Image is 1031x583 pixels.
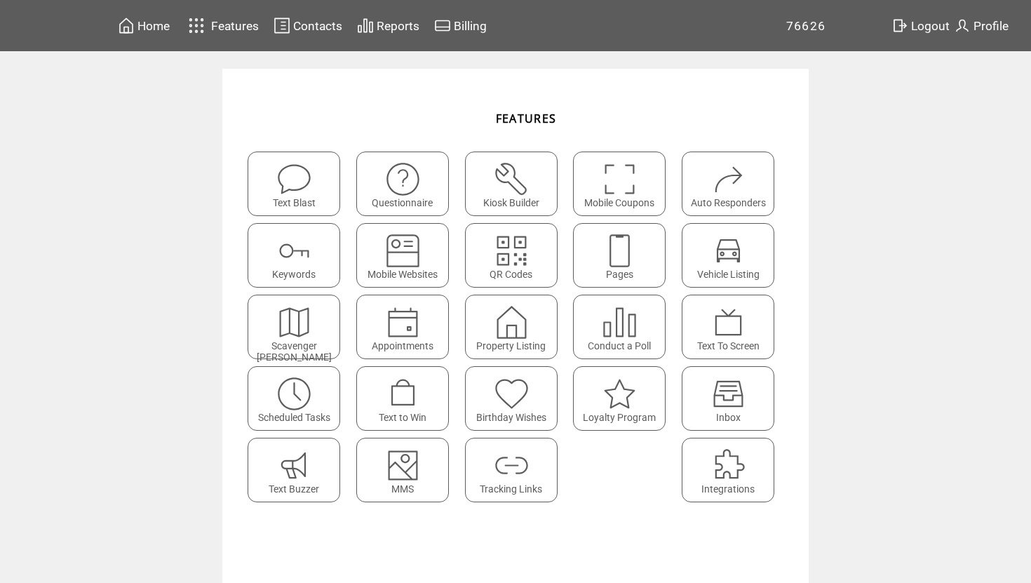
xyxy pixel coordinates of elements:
[276,447,313,484] img: text-buzzer.svg
[973,19,1009,33] span: Profile
[465,223,567,288] a: QR Codes
[697,340,760,351] span: Text To Screen
[269,483,319,495] span: Text Buzzer
[601,161,638,198] img: coupons.svg
[573,295,675,359] a: Conduct a Poll
[691,197,766,208] span: Auto Responders
[483,197,539,208] span: Kiosk Builder
[372,340,433,351] span: Appointments
[271,15,344,36] a: Contacts
[465,295,567,359] a: Property Listing
[588,340,651,351] span: Conduct a Poll
[276,161,313,198] img: text-blast.svg
[480,483,542,495] span: Tracking Links
[493,447,530,484] img: links.svg
[293,19,342,33] span: Contacts
[276,304,313,341] img: scavenger.svg
[490,269,532,280] span: QR Codes
[276,232,313,269] img: keywords.svg
[786,19,826,33] span: 76626
[357,17,374,34] img: chart.svg
[432,15,489,36] a: Billing
[891,17,908,34] img: exit.svg
[601,375,638,413] img: loyalty-program.svg
[356,295,458,359] a: Appointments
[384,304,422,341] img: appointments.svg
[573,366,675,431] a: Loyalty Program
[372,197,433,208] span: Questionnaire
[493,375,530,413] img: birthday-wishes.svg
[182,12,262,39] a: Features
[493,161,530,198] img: tool%201.svg
[465,438,567,502] a: Tracking Links
[384,447,422,484] img: mms.svg
[465,366,567,431] a: Birthday Wishes
[356,223,458,288] a: Mobile Websites
[573,223,675,288] a: Pages
[384,161,422,198] img: questionnaire.svg
[476,340,546,351] span: Property Listing
[584,197,654,208] span: Mobile Coupons
[137,19,170,33] span: Home
[248,438,349,502] a: Text Buzzer
[682,366,783,431] a: Inbox
[496,111,557,126] span: FEATURES
[258,412,330,423] span: Scheduled Tasks
[601,304,638,341] img: poll.svg
[710,161,747,198] img: auto-responders.svg
[710,304,747,341] img: text-to-screen.svg
[118,17,135,34] img: home.svg
[211,19,259,33] span: Features
[682,295,783,359] a: Text To Screen
[356,152,458,216] a: Questionnaire
[257,340,332,363] span: Scavenger [PERSON_NAME]
[476,412,546,423] span: Birthday Wishes
[493,304,530,341] img: property-listing.svg
[601,232,638,269] img: landing-pages.svg
[697,269,760,280] span: Vehicle Listing
[682,223,783,288] a: Vehicle Listing
[583,412,656,423] span: Loyalty Program
[710,232,747,269] img: vehicle-listing.svg
[493,232,530,269] img: qr.svg
[377,19,419,33] span: Reports
[384,232,422,269] img: mobile-websites.svg
[954,17,971,34] img: profile.svg
[682,438,783,502] a: Integrations
[379,412,426,423] span: Text to Win
[276,375,313,413] img: scheduled-tasks.svg
[274,17,290,34] img: contacts.svg
[573,152,675,216] a: Mobile Coupons
[710,375,747,413] img: Inbox.svg
[454,19,487,33] span: Billing
[116,15,172,36] a: Home
[356,366,458,431] a: Text to Win
[465,152,567,216] a: Kiosk Builder
[889,15,952,36] a: Logout
[710,447,747,484] img: integrations.svg
[248,295,349,359] a: Scavenger [PERSON_NAME]
[272,269,316,280] span: Keywords
[701,483,755,495] span: Integrations
[248,152,349,216] a: Text Blast
[248,366,349,431] a: Scheduled Tasks
[356,438,458,502] a: MMS
[391,483,414,495] span: MMS
[368,269,438,280] span: Mobile Websites
[384,375,422,413] img: text-to-win.svg
[952,15,1011,36] a: Profile
[606,269,633,280] span: Pages
[273,197,316,208] span: Text Blast
[184,14,209,37] img: features.svg
[248,223,349,288] a: Keywords
[911,19,950,33] span: Logout
[716,412,741,423] span: Inbox
[682,152,783,216] a: Auto Responders
[355,15,422,36] a: Reports
[434,17,451,34] img: creidtcard.svg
